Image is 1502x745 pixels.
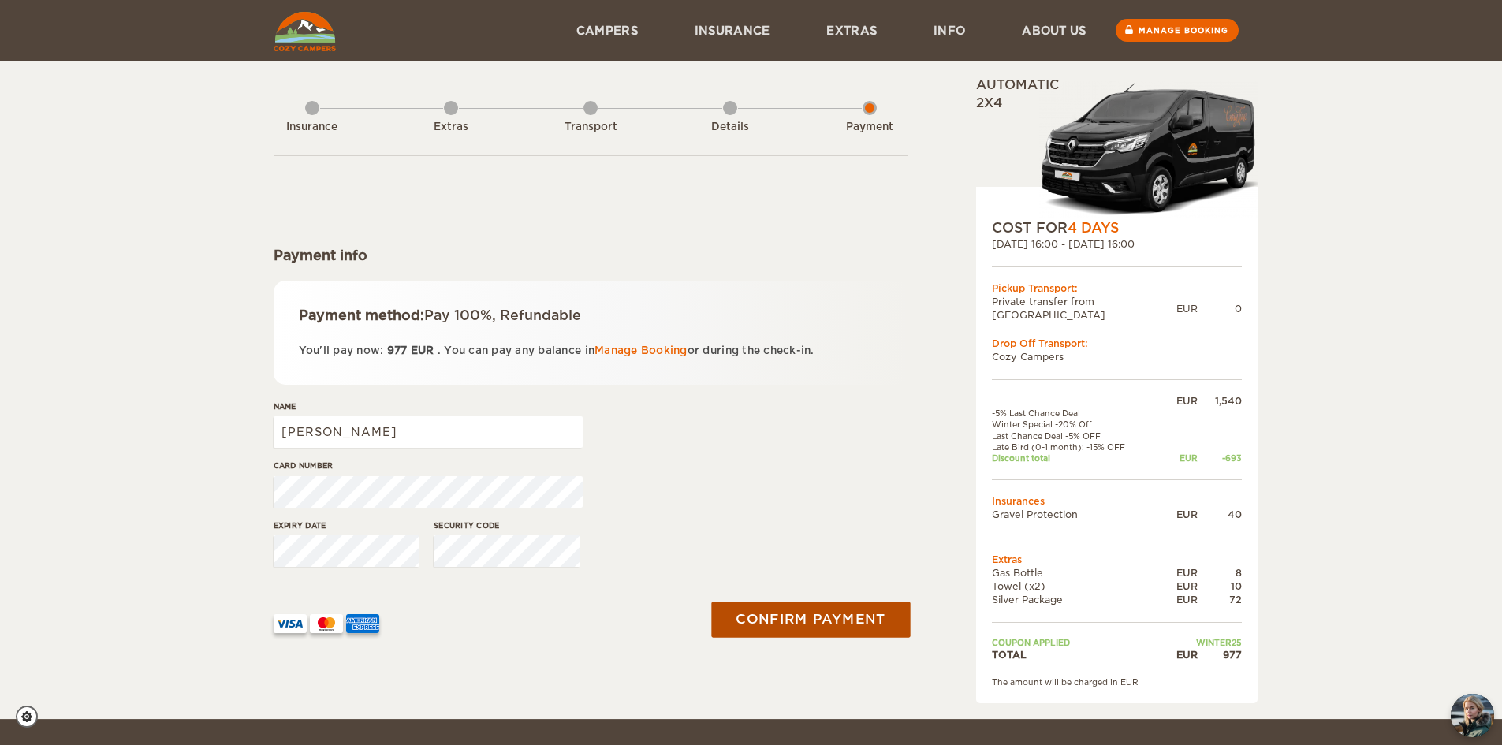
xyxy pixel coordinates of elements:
div: Payment info [274,246,908,265]
td: Extras [992,553,1242,566]
div: EUR [1159,394,1197,408]
span: 4 Days [1068,220,1119,236]
img: Stuttur-m-c-logo-2.png [1039,81,1258,218]
label: Security code [434,520,580,531]
div: EUR [1159,579,1197,593]
label: Expiry date [274,520,420,531]
td: Insurances [992,494,1242,508]
div: EUR [1159,508,1197,521]
div: Details [687,120,773,135]
div: Insurance [269,120,356,135]
td: Cozy Campers [992,350,1242,363]
td: WINTER25 [1159,637,1241,648]
div: EUR [1159,593,1197,606]
span: EUR [411,345,434,356]
div: Payment [826,120,913,135]
p: You'll pay now: . You can pay any balance in or during the check-in. [299,341,883,359]
span: 977 [387,345,408,356]
div: Pickup Transport: [992,281,1242,295]
span: Pay 100%, Refundable [424,307,581,323]
div: Automatic 2x4 [976,76,1258,218]
img: AMEX [346,614,379,633]
a: Cookie settings [16,706,48,728]
td: Private transfer from [GEOGRAPHIC_DATA] [992,295,1176,322]
label: Name [274,400,583,412]
td: Last Chance Deal -5% OFF [992,430,1160,441]
img: Cozy Campers [274,12,336,51]
div: 1,540 [1198,394,1242,408]
td: Discount total [992,453,1160,464]
div: Transport [547,120,634,135]
td: Silver Package [992,593,1160,606]
div: 10 [1198,579,1242,593]
img: VISA [274,614,307,633]
td: Gravel Protection [992,508,1160,521]
a: Manage booking [1116,19,1239,42]
a: Manage Booking [594,345,688,356]
img: Freyja at Cozy Campers [1451,694,1494,737]
label: Card number [274,460,583,471]
div: EUR [1159,566,1197,579]
td: Late Bird (0-1 month): -15% OFF [992,441,1160,453]
div: 977 [1198,648,1242,661]
div: -693 [1198,453,1242,464]
button: Confirm payment [712,602,911,637]
td: Winter Special -20% Off [992,419,1160,430]
div: COST FOR [992,218,1242,237]
div: 0 [1198,302,1242,315]
div: 72 [1198,593,1242,606]
td: Towel (x2) [992,579,1160,593]
div: Extras [408,120,494,135]
div: 40 [1198,508,1242,521]
td: -5% Last Chance Deal [992,408,1160,419]
div: Payment method: [299,306,883,325]
div: EUR [1159,648,1197,661]
td: Coupon applied [992,637,1160,648]
div: [DATE] 16:00 - [DATE] 16:00 [992,237,1242,251]
img: mastercard [310,614,343,633]
div: 8 [1198,566,1242,579]
td: TOTAL [992,648,1160,661]
button: chat-button [1451,694,1494,737]
div: EUR [1176,302,1198,315]
td: Gas Bottle [992,566,1160,579]
div: The amount will be charged in EUR [992,676,1242,687]
div: Drop Off Transport: [992,337,1242,350]
div: EUR [1159,453,1197,464]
